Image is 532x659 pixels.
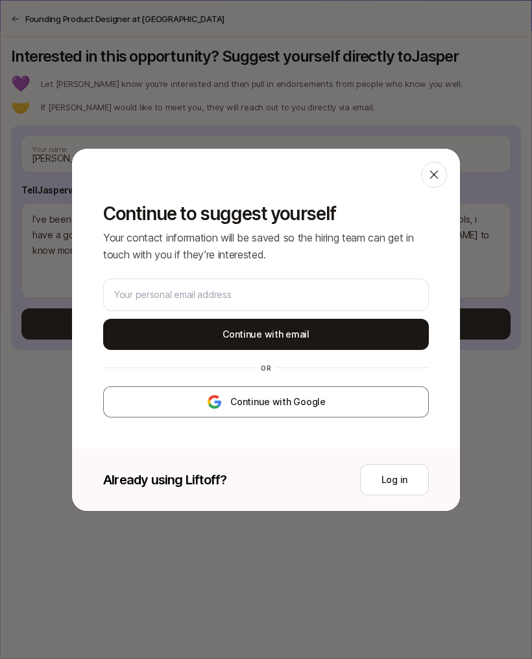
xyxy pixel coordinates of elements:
button: Log in [360,464,429,495]
div: or [256,363,276,373]
input: Your personal email address [114,287,418,303]
p: Your contact information will be saved so the hiring team can get in touch with you if they’re in... [103,229,429,263]
p: Already using Liftoff? [103,471,226,489]
button: Continue with email [103,319,429,350]
p: Continue to suggest yourself [103,203,429,224]
button: Continue with Google [103,386,429,417]
img: google-logo [206,394,223,410]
